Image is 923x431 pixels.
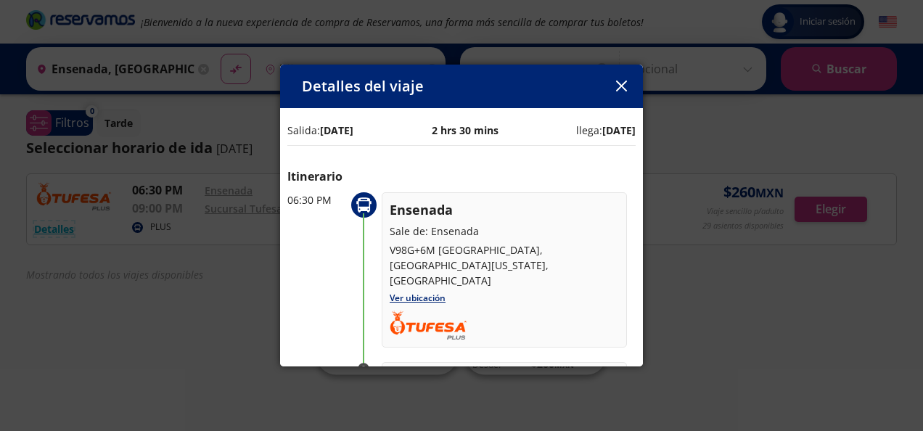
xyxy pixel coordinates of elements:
[287,192,345,208] p: 06:30 PM
[287,168,636,185] p: Itinerario
[576,123,636,138] p: llega:
[390,223,619,239] p: Sale de: Ensenada
[390,292,446,304] a: Ver ubicación
[390,242,619,288] p: V98G+6M [GEOGRAPHIC_DATA], [GEOGRAPHIC_DATA][US_STATE], [GEOGRAPHIC_DATA]
[432,123,499,138] p: 2 hrs 30 mins
[287,362,345,377] p: 09:00 PM
[390,200,619,220] p: Ensenada
[602,123,636,137] b: [DATE]
[390,310,467,340] img: TUFESA.png
[287,123,353,138] p: Salida:
[302,75,424,97] p: Detalles del viaje
[320,123,353,137] b: [DATE]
